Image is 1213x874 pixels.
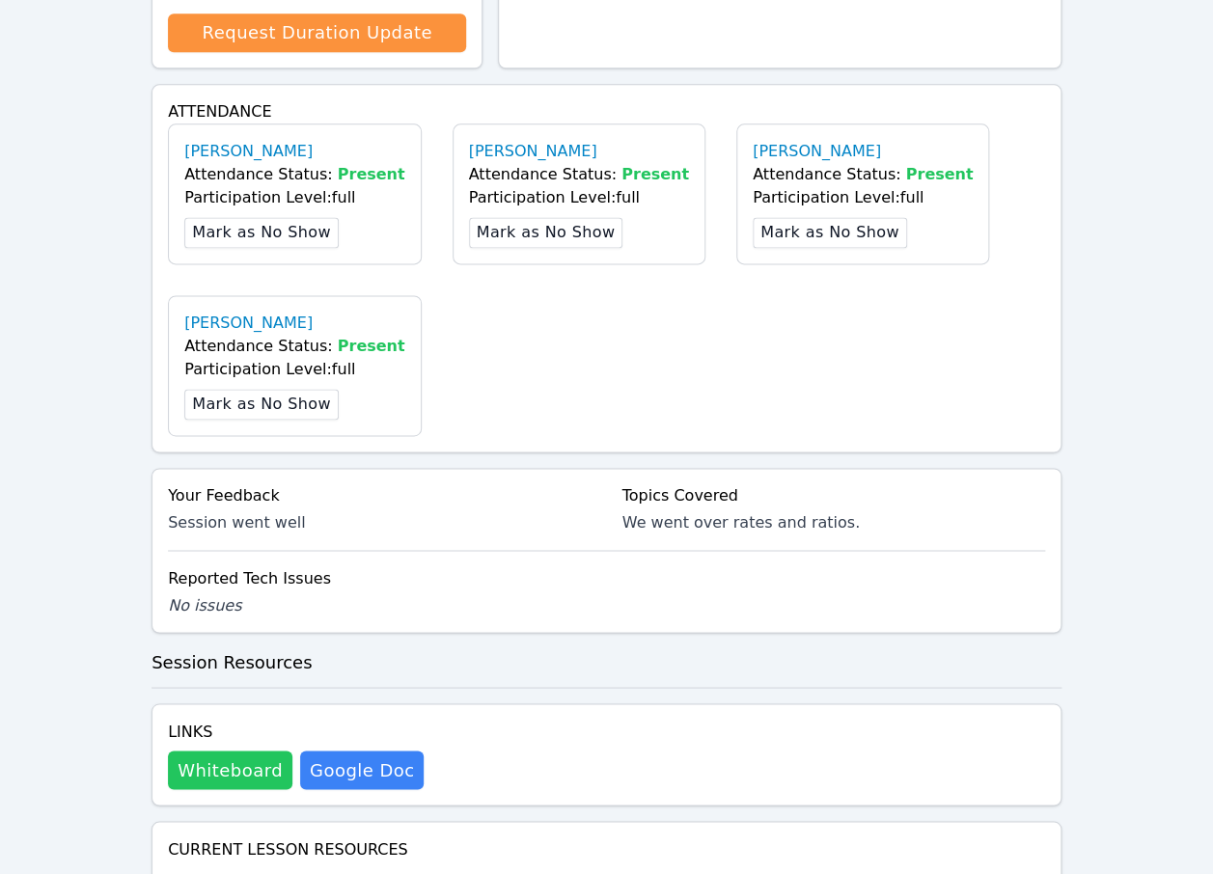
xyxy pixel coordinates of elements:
[168,837,1045,860] h4: Current Lesson Resources
[184,217,339,248] button: Mark as No Show
[168,511,591,534] div: Session went well
[469,140,597,163] a: [PERSON_NAME]
[184,312,313,335] a: [PERSON_NAME]
[338,165,405,183] span: Present
[168,595,241,614] span: No issues
[184,335,404,358] div: Attendance Status:
[622,484,1045,507] div: Topics Covered
[338,337,405,355] span: Present
[621,165,689,183] span: Present
[905,165,973,183] span: Present
[184,389,339,420] button: Mark as No Show
[753,186,973,209] div: Participation Level: full
[184,186,404,209] div: Participation Level: full
[168,100,1045,123] h4: Attendance
[753,163,973,186] div: Attendance Status:
[168,720,424,743] h4: Links
[168,14,466,52] a: Request Duration Update
[300,751,424,789] a: Google Doc
[184,358,404,381] div: Participation Level: full
[168,751,292,789] button: Whiteboard
[753,140,881,163] a: [PERSON_NAME]
[469,217,623,248] button: Mark as No Show
[469,163,689,186] div: Attendance Status:
[168,566,1045,589] div: Reported Tech Issues
[469,186,689,209] div: Participation Level: full
[184,140,313,163] a: [PERSON_NAME]
[168,484,591,507] div: Your Feedback
[622,511,1045,534] div: We went over rates and ratios.
[753,217,907,248] button: Mark as No Show
[184,163,404,186] div: Attendance Status:
[152,648,1061,675] h3: Session Resources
